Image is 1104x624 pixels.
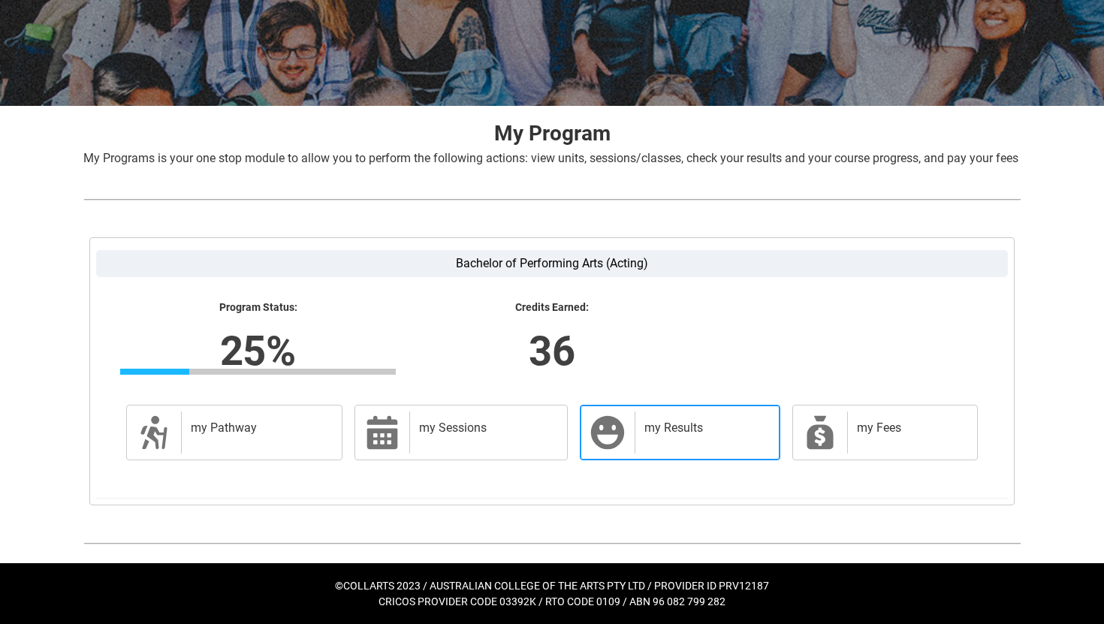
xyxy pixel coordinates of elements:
img: REDU_GREY_LINE [83,535,1021,551]
lightning-formatted-text: Credits Earned: [414,301,689,315]
h2: my Pathway [191,421,327,436]
strong: My Program [494,121,611,146]
h2: my Sessions [419,421,552,436]
a: my Results [580,405,780,460]
label: Bachelor of Performing Arts (Acting) [96,250,1008,277]
img: REDU_GREY_LINE [83,191,1021,207]
div: Progress Bar [120,369,396,375]
h2: my Fees [857,421,962,436]
span: My Programs is your one stop module to allow you to perform the following actions: view units, se... [83,151,1018,165]
a: my Pathway [126,405,342,460]
span: Description of icon when needed [136,414,172,451]
lightning-formatted-number: 25% [23,320,492,381]
span: My Payments [802,414,838,451]
h2: my Results [644,421,765,436]
lightning-formatted-text: Program Status: [120,301,396,315]
lightning-formatted-number: 36 [318,320,786,381]
a: my Sessions [354,405,568,460]
a: my Fees [792,405,978,460]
